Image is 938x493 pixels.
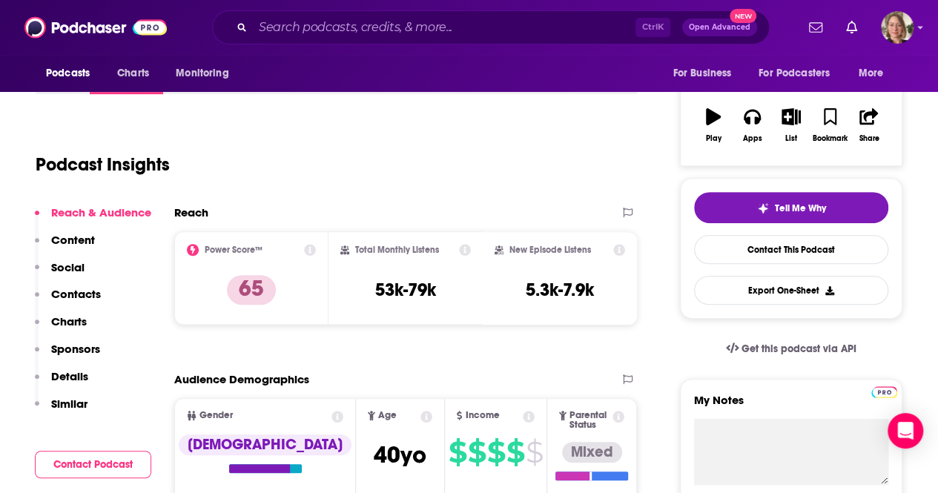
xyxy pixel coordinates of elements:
[35,233,95,260] button: Content
[743,134,762,143] div: Apps
[775,202,826,214] span: Tell Me Why
[730,9,756,23] span: New
[51,314,87,328] p: Charts
[506,440,524,464] span: $
[881,11,914,44] button: Show profile menu
[689,24,750,31] span: Open Advanced
[813,134,848,143] div: Bookmark
[51,260,85,274] p: Social
[694,235,888,264] a: Contact This Podcast
[569,411,610,430] span: Parental Status
[36,59,109,87] button: open menu
[465,411,499,420] span: Income
[51,397,87,411] p: Similar
[694,99,733,152] button: Play
[51,233,95,247] p: Content
[848,59,902,87] button: open menu
[24,13,167,42] img: Podchaser - Follow, Share and Rate Podcasts
[785,134,797,143] div: List
[509,245,591,255] h2: New Episode Listens
[562,442,622,463] div: Mixed
[682,19,757,36] button: Open AdvancedNew
[35,369,88,397] button: Details
[526,440,543,464] span: $
[117,63,149,84] span: Charts
[859,63,884,84] span: More
[742,343,856,355] span: Get this podcast via API
[662,59,750,87] button: open menu
[706,134,721,143] div: Play
[375,279,436,301] h3: 53k-79k
[36,153,170,176] h1: Podcast Insights
[859,134,879,143] div: Share
[888,413,923,449] div: Open Intercom Messenger
[35,205,151,233] button: Reach & Audience
[35,451,151,478] button: Contact Podcast
[35,287,101,314] button: Contacts
[35,314,87,342] button: Charts
[694,192,888,223] button: tell me why sparkleTell Me Why
[355,245,439,255] h2: Total Monthly Listens
[35,342,100,369] button: Sponsors
[176,63,228,84] span: Monitoring
[35,260,85,288] button: Social
[51,369,88,383] p: Details
[227,275,276,305] p: 65
[174,372,309,386] h2: Audience Demographics
[212,10,770,44] div: Search podcasts, credits, & more...
[205,245,262,255] h2: Power Score™
[179,434,351,455] div: [DEMOGRAPHIC_DATA]
[871,384,897,398] a: Pro website
[803,15,828,40] a: Show notifications dropdown
[635,18,670,37] span: Ctrl K
[772,99,810,152] button: List
[374,440,426,469] span: 40 yo
[35,397,87,424] button: Similar
[51,287,101,301] p: Contacts
[449,440,466,464] span: $
[694,393,888,419] label: My Notes
[840,15,863,40] a: Show notifications dropdown
[165,59,248,87] button: open menu
[733,99,771,152] button: Apps
[468,440,486,464] span: $
[199,411,233,420] span: Gender
[378,411,397,420] span: Age
[526,279,594,301] h3: 5.3k-7.9k
[810,99,849,152] button: Bookmark
[757,202,769,214] img: tell me why sparkle
[759,63,830,84] span: For Podcasters
[174,205,208,219] h2: Reach
[850,99,888,152] button: Share
[51,205,151,219] p: Reach & Audience
[108,59,158,87] a: Charts
[253,16,635,39] input: Search podcasts, credits, & more...
[881,11,914,44] img: User Profile
[487,440,505,464] span: $
[749,59,851,87] button: open menu
[694,276,888,305] button: Export One-Sheet
[881,11,914,44] span: Logged in as AriFortierPr
[51,342,100,356] p: Sponsors
[714,331,868,367] a: Get this podcast via API
[673,63,731,84] span: For Business
[871,386,897,398] img: Podchaser Pro
[46,63,90,84] span: Podcasts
